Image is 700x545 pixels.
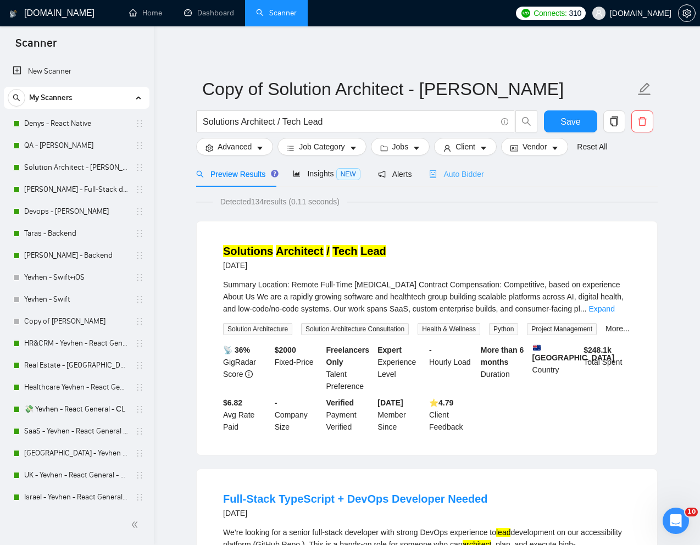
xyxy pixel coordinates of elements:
img: 🇦🇺 [533,344,541,352]
span: caret-down [256,144,264,152]
span: Advanced [218,141,252,153]
div: Experience Level [375,344,427,392]
span: Scanner [7,35,65,58]
span: user [443,144,451,152]
b: ⭐️ 4.79 [429,398,453,407]
span: NEW [336,168,360,180]
span: holder [135,383,144,392]
b: More than 6 months [481,346,524,366]
span: holder [135,141,144,150]
span: area-chart [293,170,301,177]
a: Israel - Yevhen - React General - СL [24,486,129,508]
button: Save [544,110,597,132]
span: Jobs [392,141,409,153]
span: idcard [510,144,518,152]
span: holder [135,471,144,480]
a: Yevhen - Swift+iOS [24,266,129,288]
span: Preview Results [196,170,275,179]
mark: lead [496,528,510,537]
a: Real Estate - [GEOGRAPHIC_DATA] - React General - СL [24,354,129,376]
div: Hourly Load [427,344,479,392]
span: Detected 134 results (0.11 seconds) [213,196,347,208]
span: caret-down [349,144,357,152]
span: Insights [293,169,360,178]
div: Member Since [375,397,427,433]
a: homeHome [129,8,162,18]
span: Client [455,141,475,153]
a: Full-Stack TypeScript + DevOps Developer Needed [223,493,487,505]
span: holder [135,427,144,436]
span: 310 [569,7,581,19]
img: upwork-logo.png [521,9,530,18]
span: double-left [131,519,142,530]
img: logo [9,5,17,23]
span: Auto Bidder [429,170,484,179]
a: [PERSON_NAME] - Full-Stack dev [24,179,129,201]
span: info-circle [501,118,508,125]
b: Verified [326,398,354,407]
input: Scanner name... [202,75,635,103]
a: Solutions Architect / Tech Lead [223,245,386,257]
button: setting [678,4,696,22]
span: holder [135,119,144,128]
mark: Architect [276,245,324,257]
b: [DATE] [377,398,403,407]
span: holder [135,251,144,260]
a: HR&CRM - Yevhen - React General - СL [24,332,129,354]
b: Freelancers Only [326,346,370,366]
a: Healthcare Yevhen - React General - СL [24,376,129,398]
span: holder [135,295,144,304]
span: holder [135,405,144,414]
span: copy [604,116,625,126]
div: [DATE] [223,259,386,272]
b: 📡 36% [223,346,250,354]
span: caret-down [551,144,559,152]
li: New Scanner [4,60,149,82]
span: holder [135,361,144,370]
mark: Lead [360,245,386,257]
a: More... [605,324,630,333]
div: Client Feedback [427,397,479,433]
mark: / [326,245,330,257]
a: setting [678,9,696,18]
span: robot [429,170,437,178]
span: holder [135,317,144,326]
span: 10 [685,508,698,516]
span: user [595,9,603,17]
b: $ 248.1k [584,346,612,354]
span: Python [489,323,518,335]
span: folder [380,144,388,152]
button: copy [603,110,625,132]
div: Avg Rate Paid [221,397,273,433]
span: holder [135,163,144,172]
div: Tooltip anchor [270,169,280,179]
button: barsJob Categorycaret-down [277,138,366,155]
b: $ 2000 [275,346,296,354]
a: Yevhen - Swift [24,288,129,310]
span: caret-down [413,144,420,152]
div: Fixed-Price [273,344,324,392]
a: QA - [PERSON_NAME] [24,135,129,157]
span: holder [135,493,144,502]
b: $6.82 [223,398,242,407]
button: settingAdvancedcaret-down [196,138,273,155]
b: - [275,398,277,407]
span: holder [135,449,144,458]
span: Vendor [523,141,547,153]
span: Connects: [534,7,566,19]
button: search [515,110,537,132]
a: 💸 Yevhen - React General - СL [24,398,129,420]
b: [GEOGRAPHIC_DATA] [532,344,615,362]
span: Project Management [527,323,597,335]
a: UK - Yevhen - React General - СL [24,464,129,486]
button: delete [631,110,653,132]
span: Alerts [378,170,412,179]
span: holder [135,273,144,282]
span: search [196,170,204,178]
div: Duration [479,344,530,392]
div: Company Size [273,397,324,433]
span: caret-down [480,144,487,152]
span: search [516,116,537,126]
a: [PERSON_NAME] - Backend [24,244,129,266]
